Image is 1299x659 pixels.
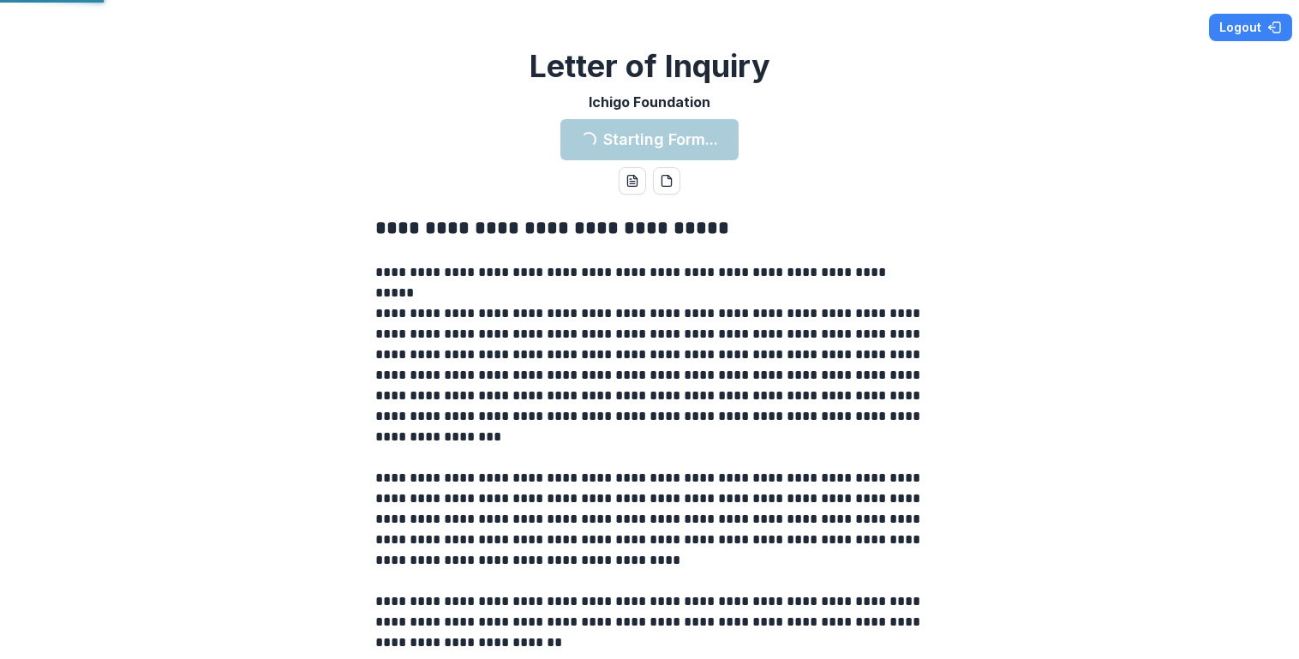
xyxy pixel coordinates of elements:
[1209,14,1292,41] button: Logout
[653,167,680,195] button: pdf-download
[589,92,710,112] p: Ichigo Foundation
[560,119,739,160] button: Starting Form...
[619,167,646,195] button: word-download
[530,48,770,85] h2: Letter of Inquiry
